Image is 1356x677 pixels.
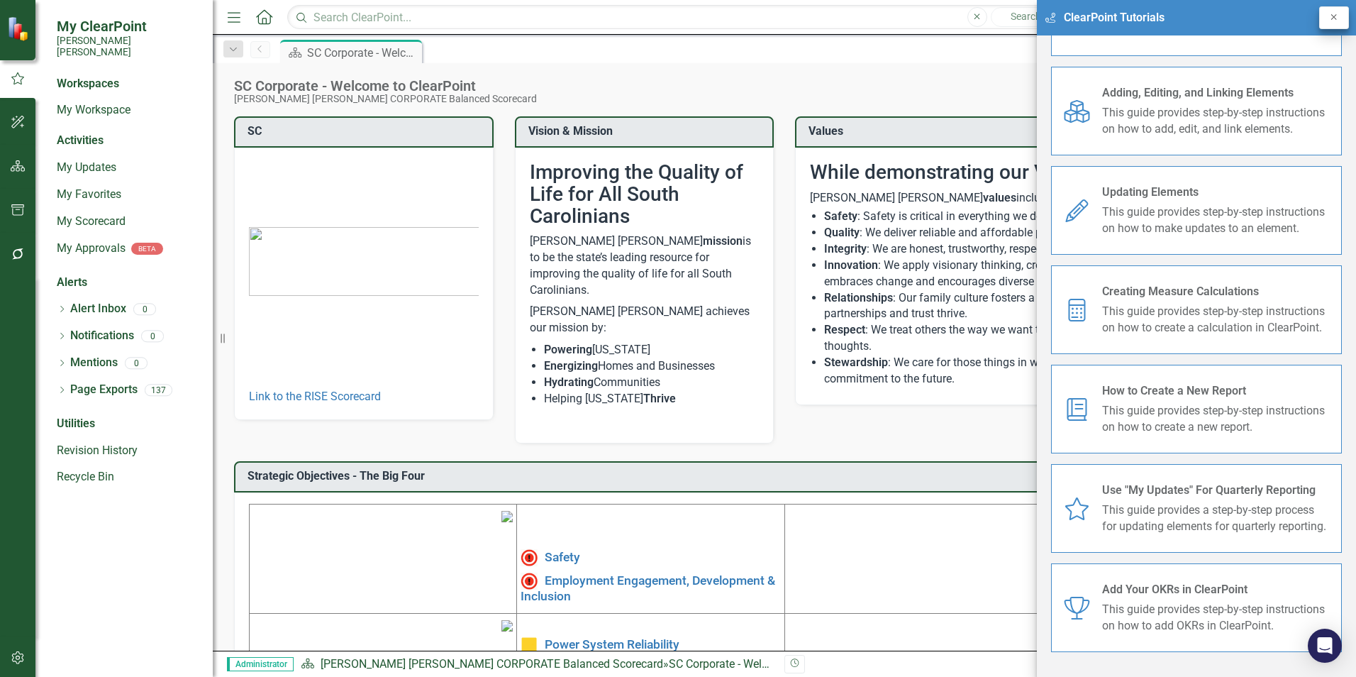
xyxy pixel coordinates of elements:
[301,656,774,673] div: »
[1064,10,1165,26] span: ClearPoint Tutorials
[1102,105,1330,138] span: This guide provides step-by-step instructions on how to add, edit, and link elements.
[824,241,1320,258] li: : We are honest, trustworthy, respectful and ethical.
[545,550,580,564] a: Safety
[521,573,538,590] img: Not Meeting Target
[530,162,760,227] h2: Improving the Quality of Life for All South Carolinians
[57,102,199,119] a: My Workspace
[125,357,148,369] div: 0
[1308,629,1342,663] div: Open Intercom Messenger
[824,226,860,239] strong: Quality
[249,390,381,403] a: Link to the RISE Scorecard
[544,375,594,389] strong: Hydrating
[57,187,199,203] a: My Favorites
[545,637,679,651] a: Power System Reliability
[321,657,663,671] a: [PERSON_NAME] [PERSON_NAME] CORPORATE Balanced Scorecard
[703,234,743,248] strong: mission
[70,382,138,398] a: Page Exports
[824,209,857,223] strong: Safety
[1102,85,1330,101] span: Adding, Editing, and Linking Elements
[57,275,199,291] div: Alerts
[234,94,537,104] div: [PERSON_NAME] [PERSON_NAME] CORPORATE Balanced Scorecard
[501,620,513,632] img: mceclip3%20v3.png
[810,162,1320,184] h2: While demonstrating our Values with all our Stakeholders
[824,225,1320,241] li: : We deliver reliable and affordable products and services.
[824,323,865,336] strong: Respect
[1102,582,1330,598] span: Add Your OKRs in ClearPoint
[57,469,199,485] a: Recycle Bin
[70,301,126,317] a: Alert Inbox
[528,125,766,138] h3: Vision & Mission
[521,637,538,654] img: Caution
[145,384,172,396] div: 137
[824,356,888,369] strong: Stewardship
[1011,11,1041,22] span: Search
[1102,383,1330,400] span: How to Create a New Report
[131,243,163,255] div: BETA
[544,342,760,358] li: [US_STATE]
[983,191,1016,204] strong: values
[824,322,1320,355] li: : We treat others the way we want to be treated and respect their viewpoints, ideas and thoughts.
[1102,284,1330,300] span: Creating Measure Calculations
[521,549,538,566] img: High Alert
[544,375,760,391] li: Communities
[133,303,156,315] div: 0
[57,133,199,149] div: Activities
[991,7,1062,27] button: Search
[544,359,598,373] strong: Energizing
[1102,204,1330,237] span: This guide provides step-by-step instructions on how to make updates to an element.
[57,416,199,432] div: Utilities
[530,301,760,339] p: [PERSON_NAME] [PERSON_NAME] achieves our mission by:
[248,125,485,138] h3: SC
[57,241,126,257] a: My Approvals
[808,125,1326,138] h3: Values
[1102,403,1330,436] span: This guide provides step-by-step instructions on how to create a new report.
[530,233,760,301] p: [PERSON_NAME] [PERSON_NAME] is to be the state’s leading resource for improving the quality of li...
[824,258,1320,290] li: : We apply visionary thinking, creativity and adaptability to our work. Our culture embraces chan...
[57,35,199,58] small: [PERSON_NAME] [PERSON_NAME]
[1102,602,1330,634] span: This guide provides step-by-step instructions on how to add OKRs in ClearPoint.
[57,160,199,176] a: My Updates
[643,392,676,405] strong: Thrive
[141,330,164,342] div: 0
[248,470,1326,483] h3: Strategic Objectives - The Big Four
[287,5,1065,30] input: Search ClearPoint...
[824,291,893,304] strong: Relationships
[669,657,857,671] div: SC Corporate - Welcome to ClearPoint
[810,190,1320,207] p: [PERSON_NAME] [PERSON_NAME] include:
[1102,502,1330,535] span: This guide provides a step-by-step process for updating elements for quarterly reporting.
[544,358,760,375] li: Homes and Businesses
[307,44,418,62] div: SC Corporate - Welcome to ClearPoint
[824,209,1320,225] li: : Safety is critical in everything we do.
[501,511,513,522] img: mceclip1%20v4.png
[57,18,199,35] span: My ClearPoint
[1102,185,1330,201] span: Updating Elements
[824,290,1320,323] li: : Our family culture fosters a teamwork atmosphere in which open communication, partnerships and ...
[7,16,32,41] img: ClearPoint Strategy
[544,343,592,356] strong: Powering
[57,214,199,230] a: My Scorecard
[1102,483,1330,499] span: Use "My Updates" For Quarterly Reporting
[824,258,878,272] strong: Innovation
[544,391,760,407] li: Helping [US_STATE]
[824,242,867,255] strong: Integrity
[1102,304,1330,336] span: This guide provides step-by-step instructions on how to create a calculation in ClearPoint.
[824,355,1320,387] li: : We care for those things in which we have been entrusted and take seriously our commitment to t...
[234,78,537,94] div: SC Corporate - Welcome to ClearPoint
[57,443,199,459] a: Revision History
[70,328,134,344] a: Notifications
[227,657,294,671] span: Administrator
[57,76,119,92] div: Workspaces
[70,355,118,371] a: Mentions
[521,573,775,602] a: Employment Engagement, Development & Inclusion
